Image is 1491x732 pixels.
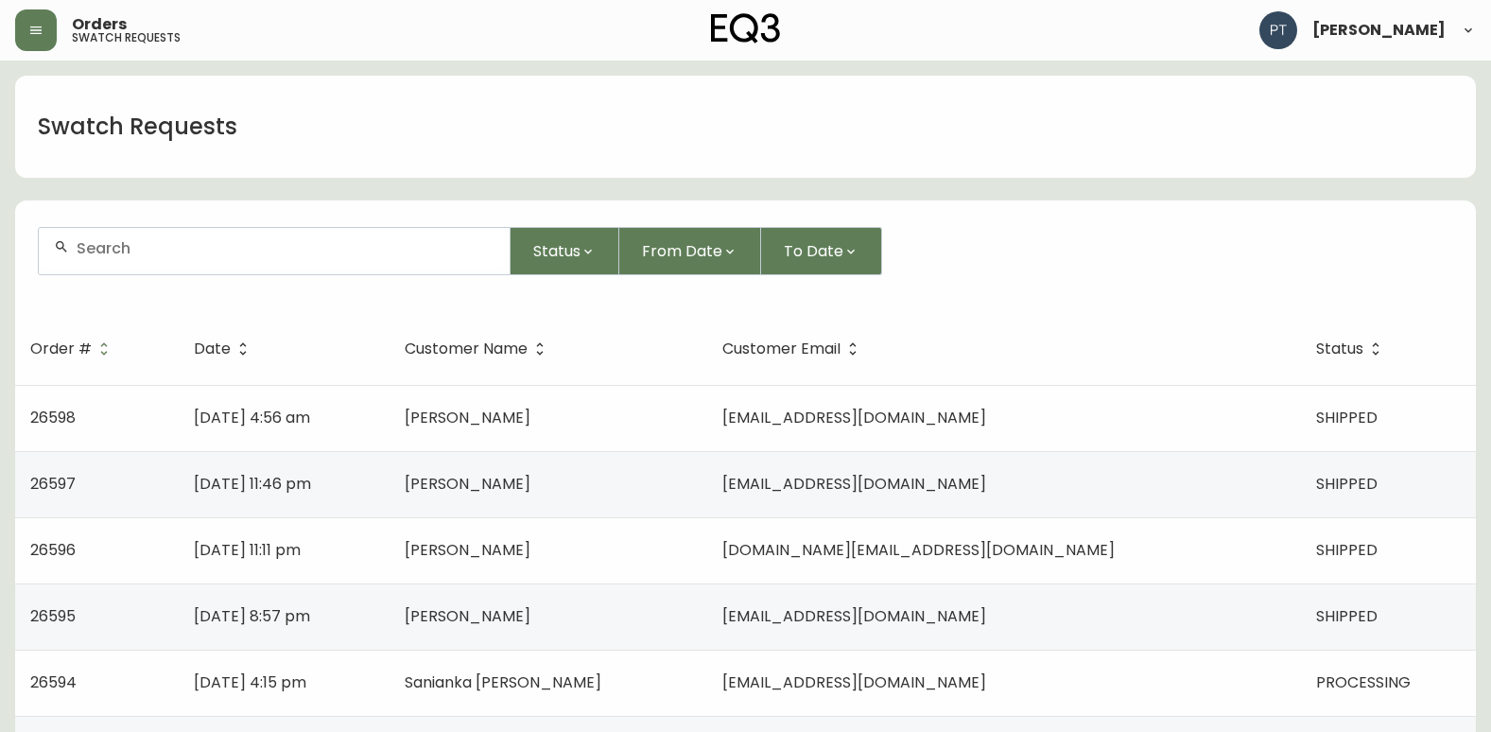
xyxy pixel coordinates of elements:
[30,343,92,355] span: Order #
[722,407,986,428] span: [EMAIL_ADDRESS][DOMAIN_NAME]
[1316,343,1363,355] span: Status
[194,343,231,355] span: Date
[722,539,1115,561] span: [DOMAIN_NAME][EMAIL_ADDRESS][DOMAIN_NAME]
[38,111,237,143] h1: Swatch Requests
[72,17,127,32] span: Orders
[761,227,882,275] button: To Date
[72,32,181,44] h5: swatch requests
[711,13,781,44] img: logo
[405,605,530,627] span: [PERSON_NAME]
[405,343,528,355] span: Customer Name
[30,539,76,561] span: 26596
[1316,473,1378,495] span: SHIPPED
[1316,340,1388,357] span: Status
[722,671,986,693] span: [EMAIL_ADDRESS][DOMAIN_NAME]
[722,605,986,627] span: [EMAIL_ADDRESS][DOMAIN_NAME]
[194,605,310,627] span: [DATE] 8:57 pm
[1316,605,1378,627] span: SHIPPED
[784,239,843,263] span: To Date
[1312,23,1446,38] span: [PERSON_NAME]
[405,473,530,495] span: [PERSON_NAME]
[1259,11,1297,49] img: 986dcd8e1aab7847125929f325458823
[194,671,306,693] span: [DATE] 4:15 pm
[30,605,76,627] span: 26595
[194,539,301,561] span: [DATE] 11:11 pm
[642,239,722,263] span: From Date
[405,407,530,428] span: [PERSON_NAME]
[1316,539,1378,561] span: SHIPPED
[1316,671,1411,693] span: PROCESSING
[194,407,310,428] span: [DATE] 4:56 am
[722,473,986,495] span: [EMAIL_ADDRESS][DOMAIN_NAME]
[533,239,581,263] span: Status
[30,407,76,428] span: 26598
[405,340,552,357] span: Customer Name
[1316,407,1378,428] span: SHIPPED
[405,671,601,693] span: Sanianka [PERSON_NAME]
[30,671,77,693] span: 26594
[405,539,530,561] span: [PERSON_NAME]
[722,343,841,355] span: Customer Email
[77,239,494,257] input: Search
[619,227,761,275] button: From Date
[194,473,311,495] span: [DATE] 11:46 pm
[30,473,76,495] span: 26597
[722,340,865,357] span: Customer Email
[30,340,116,357] span: Order #
[194,340,255,357] span: Date
[511,227,619,275] button: Status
